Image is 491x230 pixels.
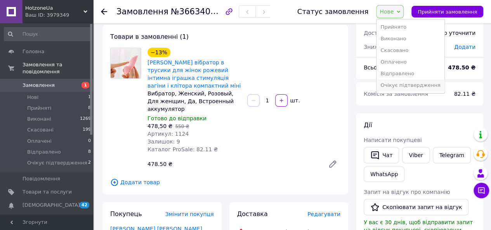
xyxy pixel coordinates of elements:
[364,121,372,129] span: Дії
[27,105,51,112] span: Прийняті
[23,82,55,89] span: Замовлення
[474,183,489,198] button: Чат з покупцем
[147,131,189,137] span: Артикул: 1124
[402,147,429,163] a: Viber
[147,138,180,145] span: Залишок: 9
[83,126,91,133] span: 199
[376,45,444,56] li: Скасовано
[88,159,91,166] span: 2
[147,90,241,113] div: Вибратор, Женский, Розовый, Для женщин, Да, Встроенный аккумулятор
[110,33,189,40] span: Товари в замовленні (1)
[376,56,444,68] li: Оплачено
[418,9,477,15] span: Прийняти замовлення
[380,9,394,15] span: Нове
[364,166,404,182] a: WhatsApp
[88,105,91,112] span: 8
[413,24,480,42] div: Необхідно уточнити
[27,94,38,101] span: Нові
[110,178,340,187] span: Додати товар
[376,33,444,45] li: Виконано
[175,124,189,129] span: 550 ₴
[82,82,89,88] span: 1
[27,159,87,166] span: Очікує підтвердження
[325,156,340,172] a: Редагувати
[144,159,322,169] div: 478.50 ₴
[27,149,61,156] span: Відправлено
[448,64,475,71] b: 478.50 ₴
[116,7,168,16] span: Замовлення
[171,7,226,16] span: №366340556
[4,27,92,41] input: Пошук
[101,8,107,16] div: Повернутися назад
[147,115,206,121] span: Готово до відправки
[88,149,91,156] span: 8
[27,116,51,123] span: Виконані
[165,211,214,217] span: Змінити покупця
[23,188,72,195] span: Товари та послуги
[27,126,54,133] span: Скасовані
[454,91,475,97] span: 82.11 ₴
[23,48,44,55] span: Головна
[110,210,142,218] span: Покупець
[411,6,483,17] button: Прийняти замовлення
[111,48,141,78] img: Смарт вібратор в трусики для жінок рожевий інтимна іграшка стимуляція вагіни і клітора компактний...
[27,138,52,145] span: Оплачені
[376,80,444,91] li: Очікує підтвердження
[364,189,450,195] span: Запит на відгук про компанію
[147,59,241,89] a: [PERSON_NAME] вібратор в трусики для жінок рожевий інтимна іграшка стимуляція вагіни і клітора ко...
[364,91,428,97] span: Комісія за замовлення
[364,199,468,215] button: Скопіювати запит на відгук
[364,147,399,163] button: Чат
[376,21,444,33] li: Прийнято
[80,202,89,208] span: 42
[364,64,414,71] span: Всього до сплати
[297,8,369,16] div: Статус замовлення
[23,175,60,182] span: Повідомлення
[376,68,444,80] li: Відправлено
[147,123,172,129] span: 478,50 ₴
[88,94,91,101] span: 1
[454,44,475,50] span: Додати
[364,137,422,143] span: Написати покупцеві
[433,147,471,163] a: Telegram
[237,210,268,218] span: Доставка
[80,116,91,123] span: 1269
[25,12,93,19] div: Ваш ID: 3979349
[364,30,390,36] span: Доставка
[288,97,301,104] div: шт.
[307,211,340,217] span: Редагувати
[147,146,218,152] span: Каталог ProSale: 82.11 ₴
[23,61,93,75] span: Замовлення та повідомлення
[25,5,83,12] span: HotzoneUa
[364,44,386,50] span: Знижка
[23,202,80,209] span: [DEMOGRAPHIC_DATA]
[147,48,170,57] div: −13%
[88,138,91,145] span: 0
